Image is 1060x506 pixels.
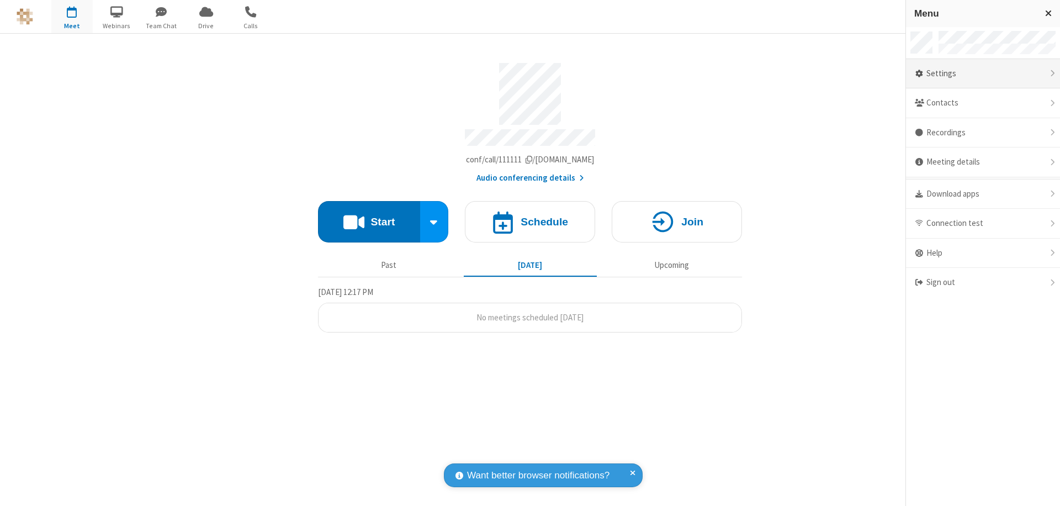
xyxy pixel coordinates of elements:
[612,201,742,243] button: Join
[467,468,609,483] span: Want better browser notifications?
[318,201,420,243] button: Start
[370,217,395,227] h4: Start
[906,268,1060,297] div: Sign out
[318,55,742,185] section: Account details
[476,312,584,323] span: No meetings scheduled [DATE]
[914,8,1035,19] h3: Menu
[230,21,272,31] span: Calls
[322,255,455,276] button: Past
[420,201,449,243] div: Start conference options
[906,239,1060,268] div: Help
[17,8,33,25] img: QA Selenium DO NOT DELETE OR CHANGE
[465,201,595,243] button: Schedule
[906,147,1060,177] div: Meeting details
[906,59,1060,89] div: Settings
[906,118,1060,148] div: Recordings
[466,154,595,165] span: Copy my meeting room link
[466,154,595,166] button: Copy my meeting room linkCopy my meeting room link
[906,180,1060,209] div: Download apps
[318,287,373,297] span: [DATE] 12:17 PM
[605,255,738,276] button: Upcoming
[51,21,93,31] span: Meet
[476,172,584,185] button: Audio conferencing details
[185,21,227,31] span: Drive
[906,88,1060,118] div: Contacts
[141,21,182,31] span: Team Chat
[318,286,742,333] section: Today's Meetings
[464,255,597,276] button: [DATE]
[521,217,568,227] h4: Schedule
[681,217,703,227] h4: Join
[906,209,1060,239] div: Connection test
[96,21,137,31] span: Webinars
[1032,477,1052,498] iframe: Chat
